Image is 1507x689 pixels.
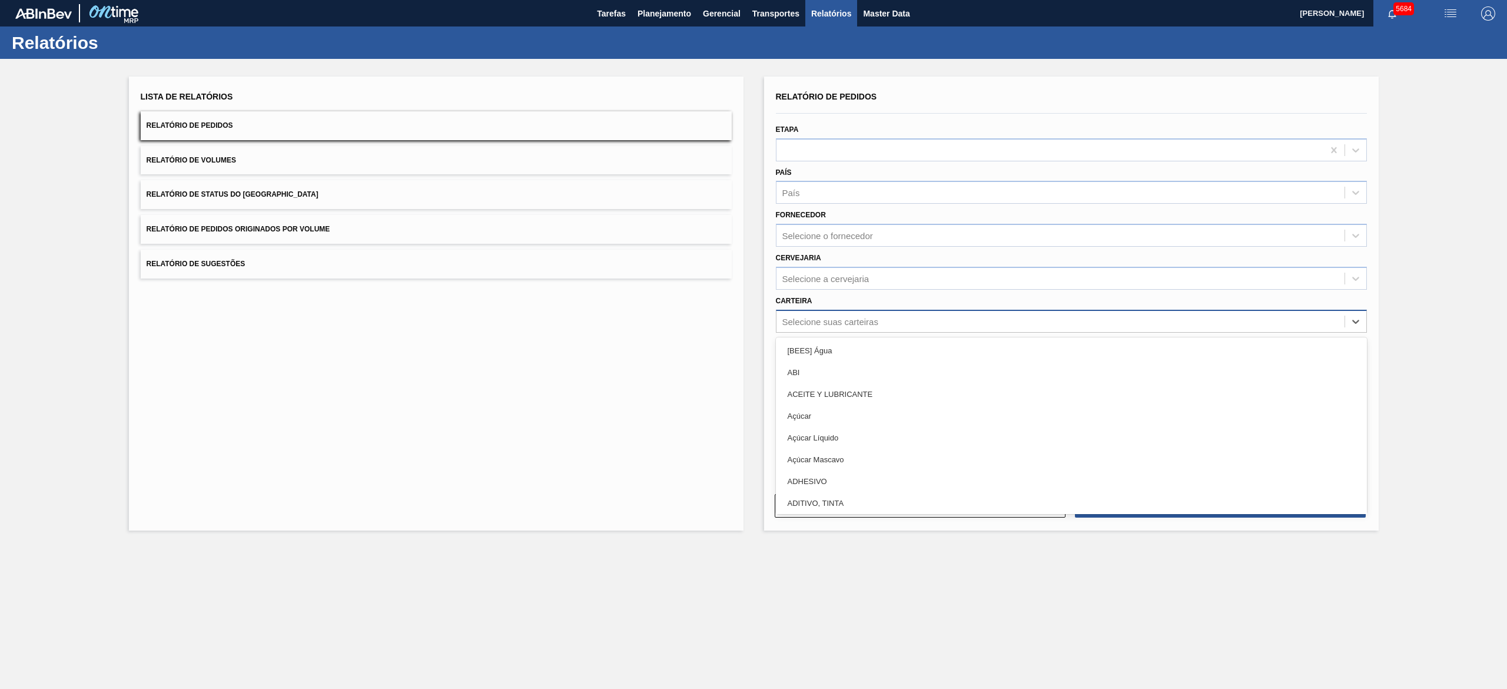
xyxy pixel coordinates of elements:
label: Carteira [776,297,812,305]
img: Logout [1481,6,1495,21]
span: Relatório de Sugestões [147,260,245,268]
button: Limpar [775,494,1065,518]
div: Selecione suas carteiras [782,316,878,326]
div: ADHESIVO [776,471,1367,492]
div: ACEITE Y LUBRICANTE [776,383,1367,405]
img: userActions [1443,6,1458,21]
button: Relatório de Volumes [141,146,732,175]
span: Tarefas [597,6,626,21]
button: Relatório de Pedidos Originados por Volume [141,215,732,244]
button: Relatório de Status do [GEOGRAPHIC_DATA] [141,180,732,209]
div: ADITIVO, TINTA [776,492,1367,514]
button: Relatório de Pedidos [141,111,732,140]
span: Relatório de Pedidos [776,92,877,101]
span: Relatórios [811,6,851,21]
span: Relatório de Pedidos [147,121,233,130]
label: Cervejaria [776,254,821,262]
div: Açúcar Líquido [776,427,1367,449]
img: TNhmsLtSVTkK8tSr43FrP2fwEKptu5GPRR3wAAAABJRU5ErkJggg== [15,8,72,19]
button: Notificações [1373,5,1411,22]
div: Açúcar Mascavo [776,449,1367,471]
span: Master Data [863,6,909,21]
label: Etapa [776,125,799,134]
span: Transportes [752,6,799,21]
span: Relatório de Volumes [147,156,236,164]
button: Relatório de Sugestões [141,250,732,279]
span: Gerencial [703,6,741,21]
div: Açúcar [776,405,1367,427]
span: Planejamento [638,6,691,21]
div: Selecione a cervejaria [782,273,869,283]
span: Relatório de Status do [GEOGRAPHIC_DATA] [147,190,318,198]
span: Lista de Relatórios [141,92,233,101]
span: 5684 [1393,2,1414,15]
h1: Relatórios [12,36,221,49]
label: Fornecedor [776,211,826,219]
label: País [776,168,792,177]
div: ABI [776,362,1367,383]
div: País [782,188,800,198]
span: Relatório de Pedidos Originados por Volume [147,225,330,233]
div: Selecione o fornecedor [782,231,873,241]
div: [BEES] Água [776,340,1367,362]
